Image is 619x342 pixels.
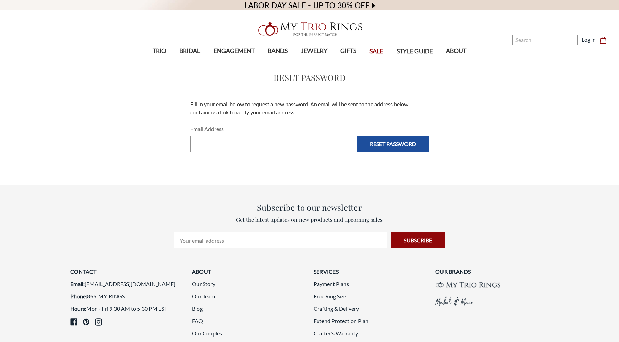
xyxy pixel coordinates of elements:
[231,62,238,63] button: submenu toggle
[363,40,390,63] a: SALE
[214,47,255,56] span: ENGAGEMENT
[70,305,184,313] li: Mon - Fri 9:30 AM to 5:30 PM EST
[180,18,440,40] a: My Trio Rings
[207,40,261,62] a: ENGAGEMENT
[512,35,578,45] input: Search
[146,40,173,62] a: TRIO
[174,216,445,224] p: Get the latest updates on new products and upcoming sales
[340,47,356,56] span: GIFTS
[391,232,445,248] input: Subscribe
[453,62,460,63] button: submenu toggle
[174,201,445,213] h3: Subscribe to our newsletter
[357,136,429,152] input: Reset Password
[255,18,364,40] img: My Trio Rings
[314,305,359,312] a: Crafting & Delivery
[70,305,86,312] strong: Hours:
[190,71,429,84] h2: Reset Password
[70,292,184,301] li: 855-MY-RINGS
[192,318,203,324] a: FAQ
[600,36,611,44] a: Cart with 0 items
[192,305,203,312] a: Blog
[345,62,352,63] button: submenu toggle
[70,280,184,288] li: [EMAIL_ADDRESS][DOMAIN_NAME]
[186,62,193,63] button: submenu toggle
[192,330,222,337] a: Our Couples
[192,268,305,276] h3: About
[179,47,200,56] span: BRIDAL
[334,40,363,62] a: GIFTS
[261,40,294,62] a: BANDS
[70,268,184,276] h3: Contact
[70,293,87,300] strong: Phone:
[70,281,85,287] strong: Email:
[190,125,429,133] label: Email Address
[390,40,439,63] a: STYLE GUIDE
[174,232,387,248] input: Your email address
[369,47,383,56] span: SALE
[156,62,163,63] button: submenu toggle
[397,47,433,56] span: STYLE GUIDE
[435,296,473,306] img: Mabel&Main brand logo
[192,293,215,300] a: Our Team
[314,281,349,287] a: Payment Plans
[435,282,500,288] img: My Trio Rings brand logo
[311,62,317,63] button: submenu toggle
[439,40,473,62] a: ABOUT
[274,62,281,63] button: submenu toggle
[301,47,327,56] span: JEWELRY
[192,281,215,287] a: Our Story
[173,40,207,62] a: BRIDAL
[190,100,429,117] p: Fill in your email below to request a new password. An email will be sent to the address below co...
[314,268,427,276] h3: Services
[435,268,549,276] h3: Our Brands
[446,47,466,56] span: ABOUT
[294,40,333,62] a: JEWELRY
[600,37,607,44] svg: cart.cart_preview
[582,36,596,44] a: Log in
[314,318,368,324] a: Extend Protection Plan
[153,47,166,56] span: TRIO
[268,47,288,56] span: BANDS
[314,293,348,300] a: Free Ring Sizer
[314,330,358,337] a: Crafter's Warranty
